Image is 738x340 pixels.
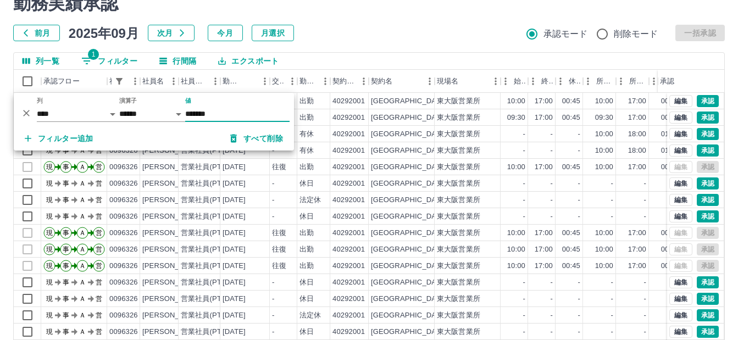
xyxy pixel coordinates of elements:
div: 40292001 [332,146,365,156]
div: [PERSON_NAME][DATE] [142,277,225,288]
button: 月選択 [252,25,294,41]
div: 営業社員(PT契約) [181,195,238,205]
div: 10:00 [507,162,525,172]
div: 勤務区分 [299,70,317,93]
button: エクスポート [209,53,287,69]
div: 社員番号 [107,70,140,93]
div: 東大阪営業所 [437,113,480,123]
div: - [272,310,274,321]
div: 00:45 [562,244,580,255]
div: - [551,211,553,222]
div: 往復 [272,162,286,172]
button: メニュー [127,73,143,90]
div: [GEOGRAPHIC_DATA] [371,129,447,140]
div: 10:00 [507,261,525,271]
div: [DATE] [223,261,246,271]
label: 列 [37,97,43,105]
div: 17:00 [628,261,646,271]
div: - [523,211,525,222]
div: 所定開始 [596,70,614,93]
div: [PERSON_NAME][DATE] [142,244,225,255]
div: [GEOGRAPHIC_DATA] [371,211,447,222]
div: 交通費 [272,70,284,93]
div: 00:45 [661,96,679,107]
div: 休日 [299,294,314,304]
text: 事 [63,278,69,286]
div: - [578,277,580,288]
div: [DATE] [223,310,246,321]
div: 40292001 [332,261,365,271]
div: 承認フロー [43,70,80,93]
div: 17:00 [628,162,646,172]
button: 承認 [697,194,719,206]
div: - [272,195,274,205]
div: 0096326 [109,277,138,288]
div: 営業社員(PT契約) [181,277,238,288]
div: - [523,146,525,156]
div: 10:00 [595,244,613,255]
span: 承認モード [543,27,588,41]
div: 所定終業 [629,70,647,93]
label: 演算子 [119,97,137,105]
div: - [611,277,613,288]
text: 営 [96,295,102,303]
button: 次月 [148,25,195,41]
div: 所定終業 [616,70,649,93]
div: 現場名 [435,70,501,93]
div: [DATE] [223,244,246,255]
text: 営 [96,180,102,187]
div: 01:00 [661,129,679,140]
span: 削除モード [614,27,658,41]
div: 00:45 [562,228,580,238]
text: 事 [63,262,69,270]
div: - [578,129,580,140]
div: - [644,179,646,189]
div: 0096326 [109,310,138,321]
div: 営業社員(PT契約) [181,228,238,238]
div: 17:00 [535,113,553,123]
div: - [551,277,553,288]
div: 18:00 [628,146,646,156]
button: 編集 [669,128,692,140]
text: Ａ [79,262,86,270]
div: - [578,146,580,156]
button: メニュー [487,73,504,90]
div: 休日 [299,211,314,222]
div: 10:00 [595,146,613,156]
text: 事 [63,229,69,237]
div: [DATE] [223,277,246,288]
button: 編集 [669,276,692,288]
text: Ａ [79,196,86,204]
div: [GEOGRAPHIC_DATA] [371,294,447,304]
div: 勤務区分 [297,70,330,93]
div: 01:00 [661,146,679,156]
div: [GEOGRAPHIC_DATA] [371,113,447,123]
button: 編集 [669,210,692,222]
text: 営 [96,246,102,253]
div: 始業 [514,70,526,93]
text: 事 [63,196,69,204]
text: 現 [46,246,53,253]
div: [PERSON_NAME][DATE] [142,162,225,172]
button: 承認 [697,128,719,140]
div: 東大阪営業所 [437,277,480,288]
button: 承認 [697,95,719,107]
div: 17:00 [535,162,553,172]
div: 終業 [528,70,556,93]
div: 出勤 [299,162,314,172]
div: 17:00 [628,244,646,255]
div: 営業社員(PT契約) [181,244,238,255]
div: 0096326 [109,261,138,271]
text: 事 [63,213,69,220]
div: [GEOGRAPHIC_DATA] [371,146,447,156]
div: 17:00 [535,261,553,271]
div: [DATE] [223,228,246,238]
div: 40292001 [332,162,365,172]
div: 現場名 [437,70,458,93]
button: 承認 [697,309,719,321]
div: 東大阪営業所 [437,195,480,205]
div: 出勤 [299,228,314,238]
div: 0096326 [109,244,138,255]
div: 17:00 [535,228,553,238]
div: 00:45 [562,113,580,123]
